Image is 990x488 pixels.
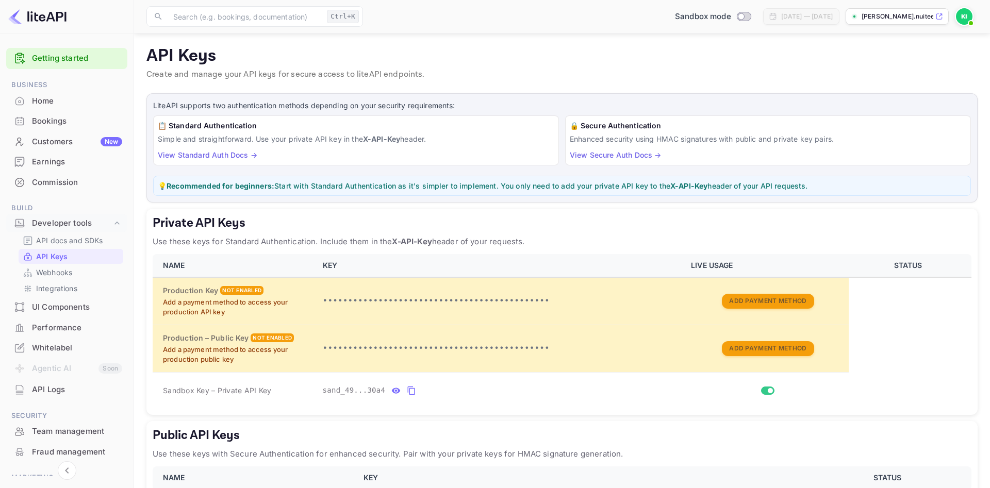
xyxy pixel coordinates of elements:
[722,296,814,305] a: Add Payment Method
[32,217,112,229] div: Developer tools
[6,48,127,69] div: Getting started
[6,203,127,214] span: Build
[6,91,127,111] div: Home
[6,338,127,357] a: Whitelabel
[6,472,127,483] span: Marketing
[675,11,731,23] span: Sandbox mode
[220,286,263,295] div: Not enabled
[323,295,679,307] p: •••••••••••••••••••••••••••••••••••••••••••••
[32,53,122,64] a: Getting started
[153,100,971,111] p: LiteAPI supports two authentication methods depending on your security requirements:
[6,152,127,172] div: Earnings
[251,333,294,342] div: Not enabled
[6,214,127,232] div: Developer tools
[167,6,323,27] input: Search (e.g. bookings, documentation)
[6,91,127,110] a: Home
[32,156,122,168] div: Earnings
[32,115,122,127] div: Bookings
[163,332,249,344] h6: Production – Public Key
[36,235,103,246] p: API docs and SDKs
[6,318,127,338] div: Performance
[6,111,127,131] div: Bookings
[19,233,123,248] div: API docs and SDKs
[8,8,67,25] img: LiteAPI logo
[6,318,127,337] a: Performance
[146,69,978,81] p: Create and manage your API keys for secure access to liteAPI endpoints.
[153,215,971,231] h5: Private API Keys
[671,11,755,23] div: Switch to Production mode
[327,10,359,23] div: Ctrl+K
[862,12,933,21] p: [PERSON_NAME].nuitee...
[6,338,127,358] div: Whitelabel
[153,254,971,409] table: private api keys table
[36,267,72,278] p: Webhooks
[956,8,972,25] img: King Iboy
[153,427,971,444] h5: Public API Keys
[101,137,122,146] div: New
[153,254,317,277] th: NAME
[323,385,386,396] span: sand_49...30a4
[158,180,966,191] p: 💡 Start with Standard Authentication as it's simpler to implement. You only need to add your priv...
[392,237,432,246] strong: X-API-Key
[146,46,978,66] p: API Keys
[36,283,77,294] p: Integrations
[32,177,122,189] div: Commission
[23,235,119,246] a: API docs and SDKs
[570,150,661,159] a: View Secure Auth Docs →
[19,265,123,280] div: Webhooks
[849,254,971,277] th: STATUS
[32,446,122,458] div: Fraud management
[6,132,127,151] a: CustomersNew
[58,461,76,480] button: Collapse navigation
[158,133,554,144] p: Simple and straightforward. Use your private API key in the header.
[6,422,127,441] a: Team management
[6,297,127,316] a: UI Components
[317,254,685,277] th: KEY
[32,95,122,107] div: Home
[32,426,122,437] div: Team management
[32,322,122,334] div: Performance
[685,254,849,277] th: LIVE USAGE
[163,285,218,296] h6: Production Key
[6,79,127,91] span: Business
[6,410,127,422] span: Security
[6,297,127,317] div: UI Components
[163,386,271,395] span: Sandbox Key – Private API Key
[6,442,127,461] a: Fraud management
[32,342,122,354] div: Whitelabel
[32,301,122,313] div: UI Components
[32,136,122,148] div: Customers
[19,249,123,264] div: API Keys
[153,448,971,460] p: Use these keys with Secure Authentication for enhanced security. Pair with your private keys for ...
[6,380,127,399] a: API Logs
[158,150,257,159] a: View Standard Auth Docs →
[323,342,679,355] p: •••••••••••••••••••••••••••••••••••••••••••••
[32,384,122,396] div: API Logs
[722,341,814,356] button: Add Payment Method
[6,111,127,130] a: Bookings
[36,251,68,262] p: API Keys
[363,134,400,143] strong: X-API-Key
[670,181,707,190] strong: X-API-Key
[153,235,971,248] p: Use these keys for Standard Authentication. Include them in the header of your requests.
[23,283,119,294] a: Integrations
[6,422,127,442] div: Team management
[781,12,833,21] div: [DATE] — [DATE]
[722,343,814,352] a: Add Payment Method
[6,173,127,192] a: Commission
[23,267,119,278] a: Webhooks
[158,120,554,131] h6: 📋 Standard Authentication
[6,173,127,193] div: Commission
[722,294,814,309] button: Add Payment Method
[163,297,310,317] p: Add a payment method to access your production API key
[23,251,119,262] a: API Keys
[570,133,966,144] p: Enhanced security using HMAC signatures with public and private key pairs.
[6,152,127,171] a: Earnings
[19,281,123,296] div: Integrations
[6,380,127,400] div: API Logs
[163,345,310,365] p: Add a payment method to access your production public key
[6,132,127,152] div: CustomersNew
[167,181,274,190] strong: Recommended for beginners:
[6,442,127,462] div: Fraud management
[570,120,966,131] h6: 🔒 Secure Authentication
